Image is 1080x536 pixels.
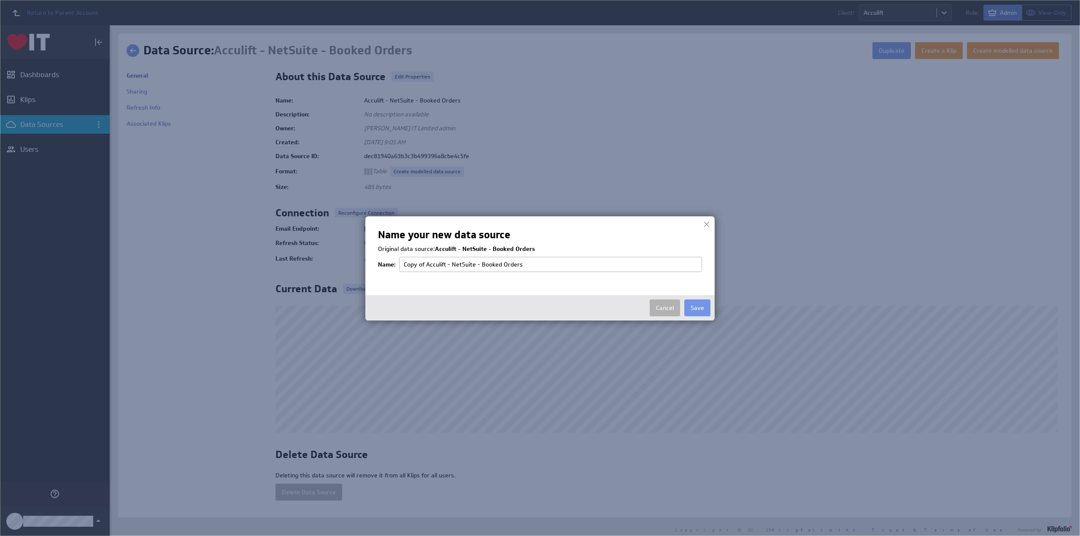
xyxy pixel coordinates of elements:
h1: Name your new data source [378,229,702,241]
button: Cancel [650,299,680,316]
p: Original data source: [378,245,702,253]
button: Save [684,299,710,316]
td: Name: [378,255,399,274]
span: Acculift - NetSuite - Booked Orders [435,245,535,253]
